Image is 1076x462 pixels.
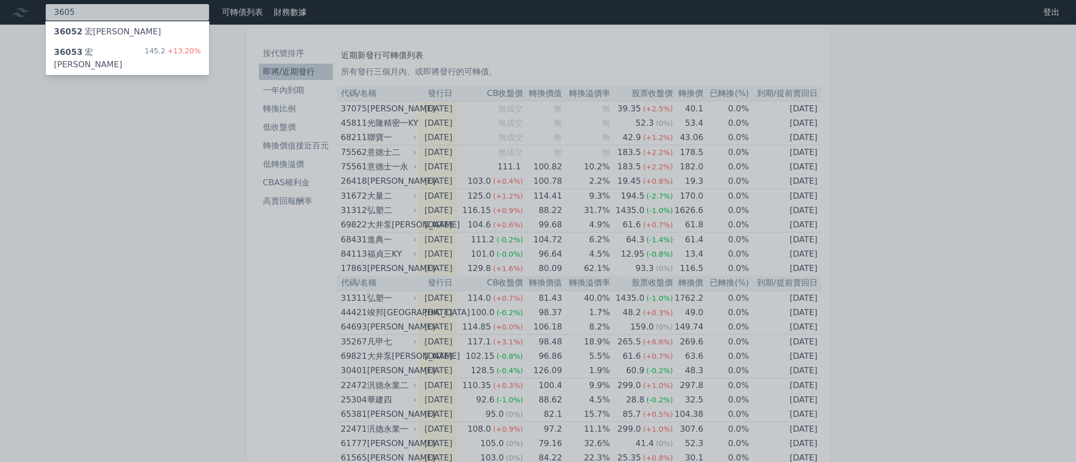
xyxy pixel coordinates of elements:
div: 宏[PERSON_NAME] [54,46,145,71]
a: 36052宏[PERSON_NAME] [46,22,209,42]
div: 宏[PERSON_NAME] [54,26,161,38]
span: 36053 [54,47,83,57]
iframe: Chat Widget [1025,413,1076,462]
a: 36053宏[PERSON_NAME] 145.2+13.20% [46,42,209,75]
span: 36052 [54,27,83,36]
div: 145.2 [145,46,201,71]
span: +13.20% [165,47,201,55]
div: 聊天小工具 [1025,413,1076,462]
